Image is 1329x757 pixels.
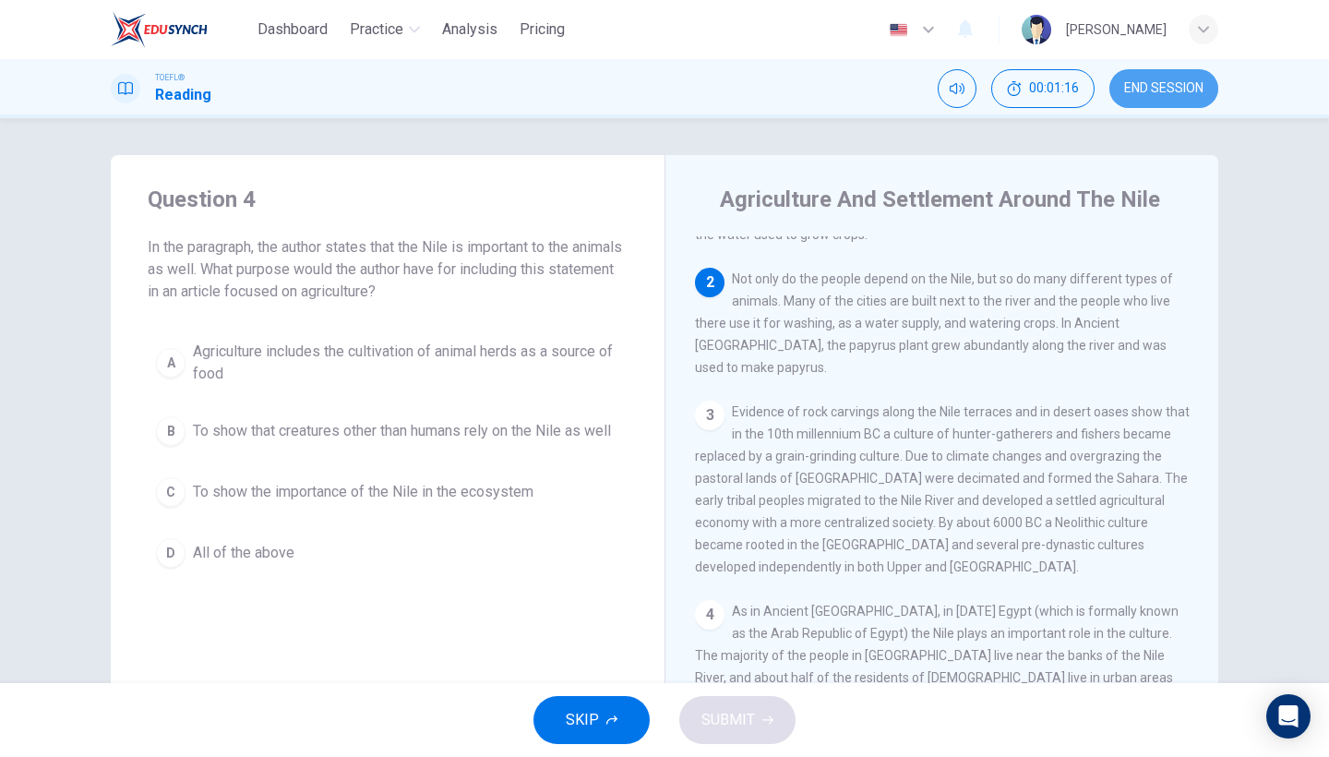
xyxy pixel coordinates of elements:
[111,11,208,48] img: EduSynch logo
[148,236,628,303] span: In the paragraph, the author states that the Nile is important to the animals as well. What purpo...
[342,13,427,46] button: Practice
[1266,694,1311,739] div: Open Intercom Messenger
[1029,81,1079,96] span: 00:01:16
[566,707,599,733] span: SKIP
[156,477,186,507] div: C
[155,71,185,84] span: TOEFL®
[695,271,1173,375] span: Not only do the people depend on the Nile, but so do many different types of animals. Many of the...
[155,84,211,106] h1: Reading
[435,13,505,46] button: Analysis
[1124,81,1203,96] span: END SESSION
[156,416,186,446] div: B
[148,408,628,454] button: BTo show that creatures other than humans rely on the Nile as well
[887,23,910,37] img: en
[193,481,533,503] span: To show the importance of the Nile in the ecosystem
[991,69,1095,108] button: 00:01:16
[257,18,328,41] span: Dashboard
[938,69,976,108] div: Mute
[1022,15,1051,44] img: Profile picture
[991,69,1095,108] div: Hide
[148,469,628,515] button: CTo show the importance of the Nile in the ecosystem
[111,11,250,48] a: EduSynch logo
[695,600,724,630] div: 4
[193,420,611,442] span: To show that creatures other than humans rely on the Nile as well
[520,18,565,41] span: Pricing
[533,696,650,744] button: SKIP
[695,604,1179,751] span: As in Ancient [GEOGRAPHIC_DATA], in [DATE] Egypt (which is formally known as the Arab Republic of...
[720,185,1160,214] h4: Agriculture And Settlement Around The Nile
[156,538,186,568] div: D
[695,401,724,430] div: 3
[512,13,572,46] button: Pricing
[695,268,724,297] div: 2
[148,332,628,393] button: AAgriculture includes the cultivation of animal herds as a source of food
[148,185,628,214] h4: Question 4
[250,13,335,46] button: Dashboard
[1109,69,1218,108] button: END SESSION
[695,404,1190,574] span: Evidence of rock carvings along the Nile terraces and in desert oases show that in the 10th mille...
[350,18,403,41] span: Practice
[148,530,628,576] button: DAll of the above
[156,348,186,378] div: A
[193,341,619,385] span: Agriculture includes the cultivation of animal herds as a source of food
[193,542,294,564] span: All of the above
[1066,18,1167,41] div: [PERSON_NAME]
[442,18,497,41] span: Analysis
